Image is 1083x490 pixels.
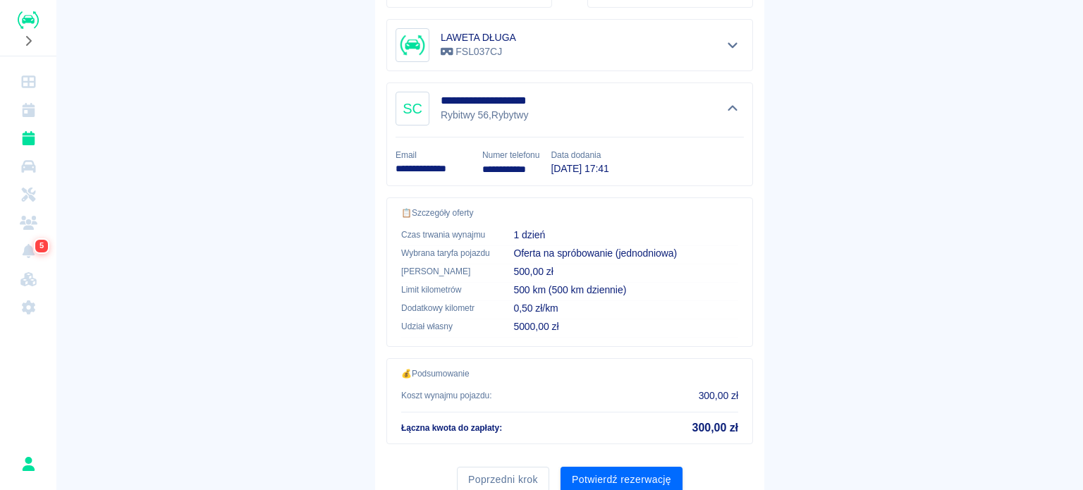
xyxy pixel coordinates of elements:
[396,92,429,125] div: SC
[482,149,539,161] p: Numer telefonu
[18,11,39,29] img: Renthelp
[401,265,491,278] p: [PERSON_NAME]
[401,247,491,259] p: Wybrana taryfa pojazdu
[401,367,738,380] p: 💰 Podsumowanie
[396,149,471,161] p: Email
[6,68,51,96] a: Dashboard
[513,246,738,261] p: Oferta na spróbowanie (jednodniowa)
[6,293,51,321] a: Ustawienia
[513,319,738,334] p: 5000,00 zł
[6,96,51,124] a: Kalendarz
[37,239,47,253] span: 5
[6,124,51,152] a: Rezerwacje
[441,108,550,123] p: Rybitwy 56 , Rybytwy
[513,264,738,279] p: 500,00 zł
[692,421,738,435] h5: 300,00 zł
[441,44,516,59] p: FSL037CJ
[551,161,608,176] p: [DATE] 17:41
[401,207,738,219] p: 📋 Szczegóły oferty
[401,302,491,314] p: Dodatkowy kilometr
[18,32,39,50] button: Rozwiń nawigację
[401,320,491,333] p: Udział własny
[699,388,738,403] p: 300,00 zł
[398,31,427,59] img: Image
[401,228,491,241] p: Czas trwania wynajmu
[6,152,51,180] a: Flota
[551,149,608,161] p: Data dodania
[401,283,491,296] p: Limit kilometrów
[513,301,738,316] p: 0,50 zł/km
[441,30,516,44] h6: LAWETA DŁUGA
[721,35,745,55] button: Pokaż szczegóły
[6,209,51,237] a: Klienci
[401,389,492,402] p: Koszt wynajmu pojazdu :
[6,237,51,265] a: Powiadomienia
[513,283,738,298] p: 500 km (500 km dziennie)
[721,99,745,118] button: Ukryj szczegóły
[6,265,51,293] a: Widget WWW
[401,422,502,434] p: Łączna kwota do zapłaty :
[13,449,43,479] button: Rafał Płaza
[513,228,738,243] p: 1 dzień
[6,180,51,209] a: Serwisy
